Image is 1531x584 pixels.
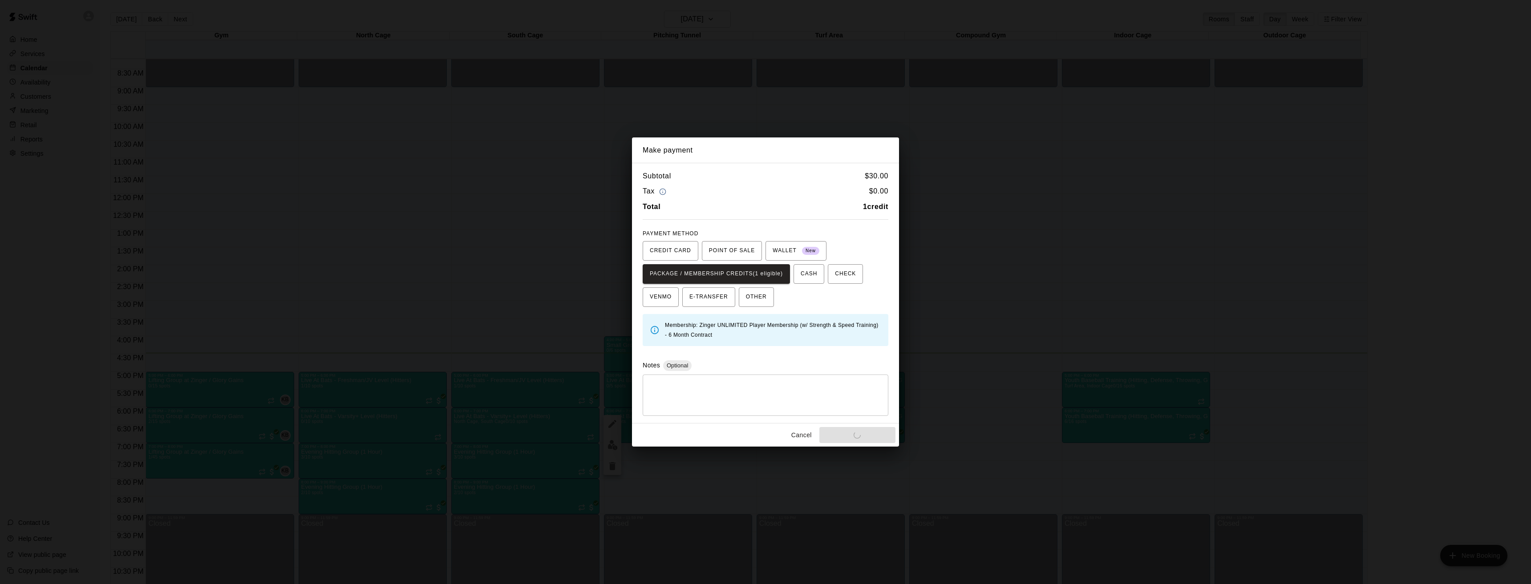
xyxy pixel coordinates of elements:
button: E-TRANSFER [682,287,735,307]
button: Cancel [787,427,816,443]
button: OTHER [739,287,774,307]
h6: Subtotal [643,170,671,182]
span: PACKAGE / MEMBERSHIP CREDITS (1 eligible) [650,267,783,281]
span: CASH [801,267,817,281]
button: CREDIT CARD [643,241,698,261]
button: CASH [794,264,824,284]
h6: $ 0.00 [869,185,888,197]
span: PAYMENT METHOD [643,230,698,237]
b: Total [643,203,660,210]
h6: Tax [643,185,668,197]
h2: Make payment [632,137,899,163]
button: CHECK [828,264,863,284]
span: CHECK [835,267,856,281]
span: Optional [663,362,692,369]
button: WALLET New [765,241,826,261]
span: New [802,245,819,257]
label: Notes [643,362,660,369]
span: WALLET [773,244,819,258]
button: POINT OF SALE [702,241,762,261]
span: POINT OF SALE [709,244,755,258]
span: CREDIT CARD [650,244,691,258]
span: OTHER [746,290,767,304]
span: VENMO [650,290,672,304]
span: E-TRANSFER [689,290,728,304]
button: VENMO [643,287,679,307]
span: Membership: Zinger UNLIMITED Player Membership (w/ Strength & Speed Training) - 6 Month Contract [665,322,879,338]
button: PACKAGE / MEMBERSHIP CREDITS(1 eligible) [643,264,790,284]
b: 1 credit [863,203,888,210]
h6: $ 30.00 [865,170,888,182]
